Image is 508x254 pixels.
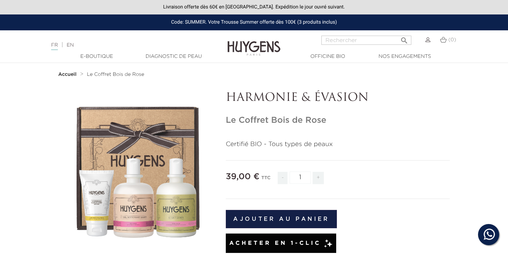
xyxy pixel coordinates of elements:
[51,43,58,50] a: FR
[226,115,450,126] h1: Le Coffret Bois de Rose
[226,210,337,228] button: Ajouter au panier
[313,172,324,184] span: +
[58,72,78,77] a: Accueil
[138,53,209,60] a: Diagnostic de peau
[292,53,363,60] a: Officine Bio
[369,53,440,60] a: Nos engagements
[87,72,144,77] a: Le Coffret Bois de Rose
[48,41,206,49] div: |
[58,72,77,77] strong: Accueil
[400,34,409,43] i: 
[261,170,271,189] div: TTC
[228,30,280,57] img: Huygens
[226,173,259,181] span: 39,00 €
[321,36,411,45] input: Rechercher
[67,43,74,48] a: EN
[398,34,411,43] button: 
[290,171,311,184] input: Quantité
[226,140,450,149] p: Certifié BIO - Tous types de peaux
[448,37,456,42] span: (0)
[226,91,450,105] p: HARMONIE & ÉVASION
[61,53,132,60] a: E-Boutique
[278,172,288,184] span: -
